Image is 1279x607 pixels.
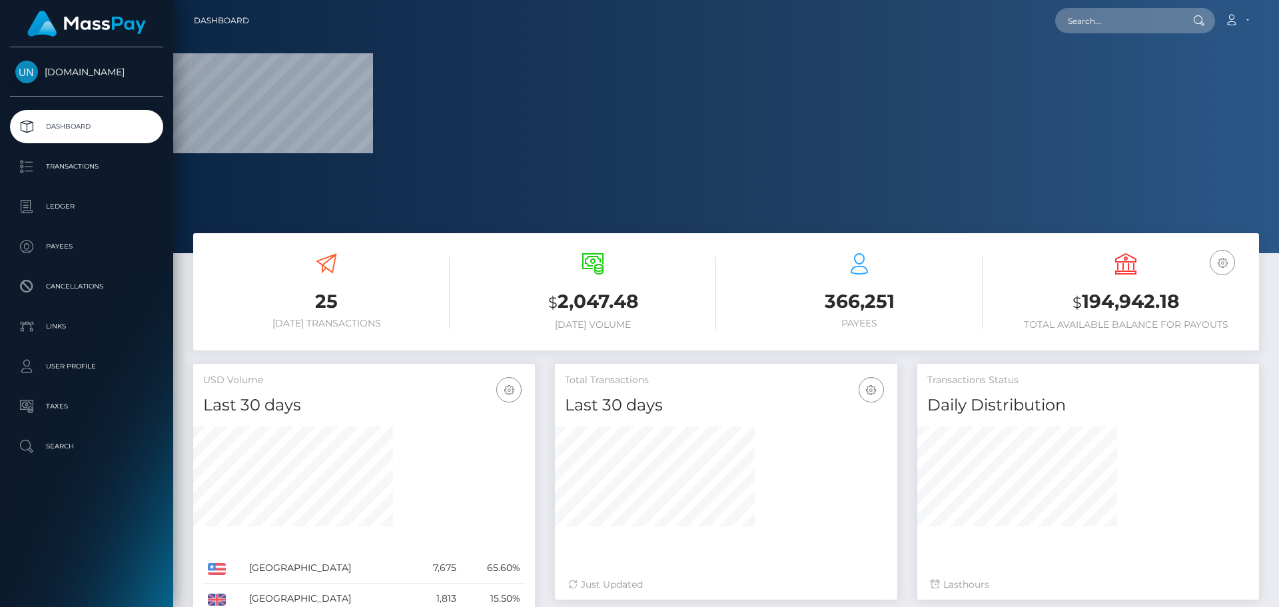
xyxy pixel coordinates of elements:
a: Ledger [10,190,163,223]
span: [DOMAIN_NAME] [10,66,163,78]
h6: Total Available Balance for Payouts [1003,319,1249,330]
h6: Payees [736,318,983,329]
p: Taxes [15,396,158,416]
h3: 366,251 [736,289,983,314]
p: Links [15,316,158,336]
small: $ [548,293,558,312]
p: Ledger [15,197,158,217]
a: Links [10,310,163,343]
h3: 2,047.48 [470,289,716,316]
p: Transactions [15,157,158,177]
a: Payees [10,230,163,263]
div: Just Updated [568,578,883,592]
a: Dashboard [194,7,249,35]
p: User Profile [15,356,158,376]
h6: [DATE] Volume [470,319,716,330]
h3: 25 [203,289,450,314]
h5: USD Volume [203,374,525,387]
a: Transactions [10,150,163,183]
small: $ [1072,293,1082,312]
a: Taxes [10,390,163,423]
input: Search... [1055,8,1180,33]
img: US.png [208,563,226,575]
h3: 194,942.18 [1003,289,1249,316]
h4: Daily Distribution [927,394,1249,417]
p: Search [15,436,158,456]
img: MassPay Logo [27,11,146,37]
h4: Last 30 days [203,394,525,417]
h5: Transactions Status [927,374,1249,387]
img: Unlockt.me [15,61,38,83]
p: Payees [15,237,158,257]
a: Dashboard [10,110,163,143]
p: Cancellations [15,277,158,297]
a: Search [10,430,163,463]
a: User Profile [10,350,163,383]
div: Last hours [931,578,1246,592]
h4: Last 30 days [565,394,887,417]
td: 7,675 [412,553,461,584]
img: GB.png [208,594,226,606]
h6: [DATE] Transactions [203,318,450,329]
h5: Total Transactions [565,374,887,387]
td: [GEOGRAPHIC_DATA] [244,553,412,584]
p: Dashboard [15,117,158,137]
a: Cancellations [10,270,163,303]
td: 65.60% [461,553,525,584]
